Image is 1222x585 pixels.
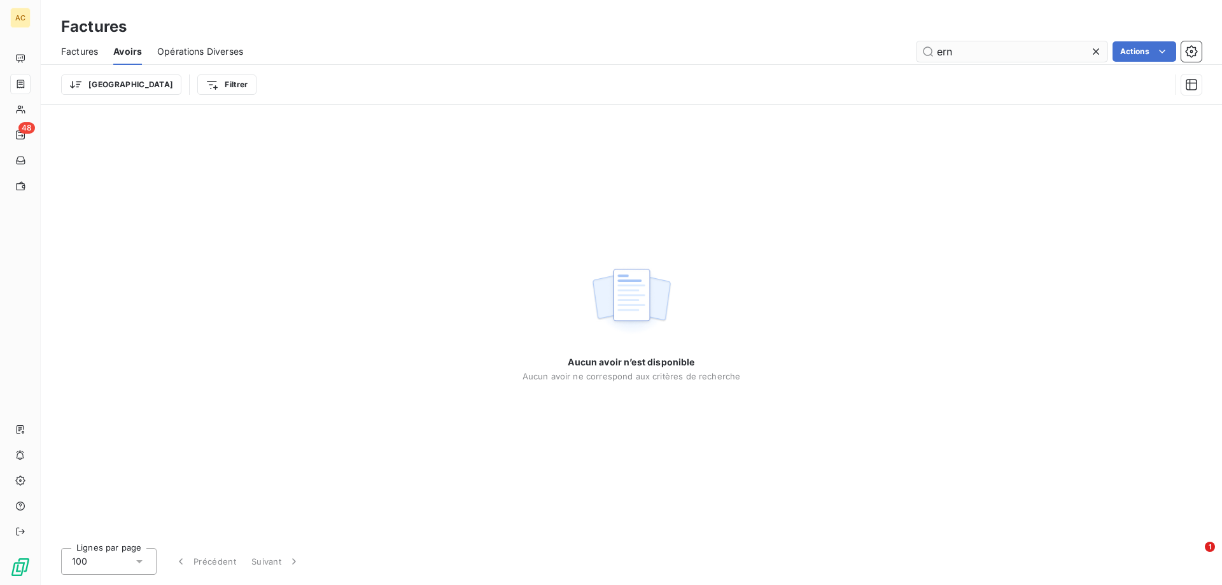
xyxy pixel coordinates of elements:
div: AC [10,8,31,28]
span: Factures [61,45,98,58]
span: 1 [1205,542,1215,552]
img: Logo LeanPay [10,557,31,577]
span: Avoirs [113,45,142,58]
iframe: Intercom live chat [1179,542,1209,572]
input: Rechercher [916,41,1107,62]
span: 100 [72,555,87,568]
button: Filtrer [197,74,256,95]
button: [GEOGRAPHIC_DATA] [61,74,181,95]
button: Suivant [244,548,308,575]
span: Aucun avoir ne correspond aux critères de recherche [523,371,741,381]
h3: Factures [61,15,127,38]
button: Précédent [167,548,244,575]
span: 48 [18,122,35,134]
img: empty state [591,262,672,341]
span: Opérations Diverses [157,45,243,58]
button: Actions [1113,41,1176,62]
span: Aucun avoir n’est disponible [568,356,694,369]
